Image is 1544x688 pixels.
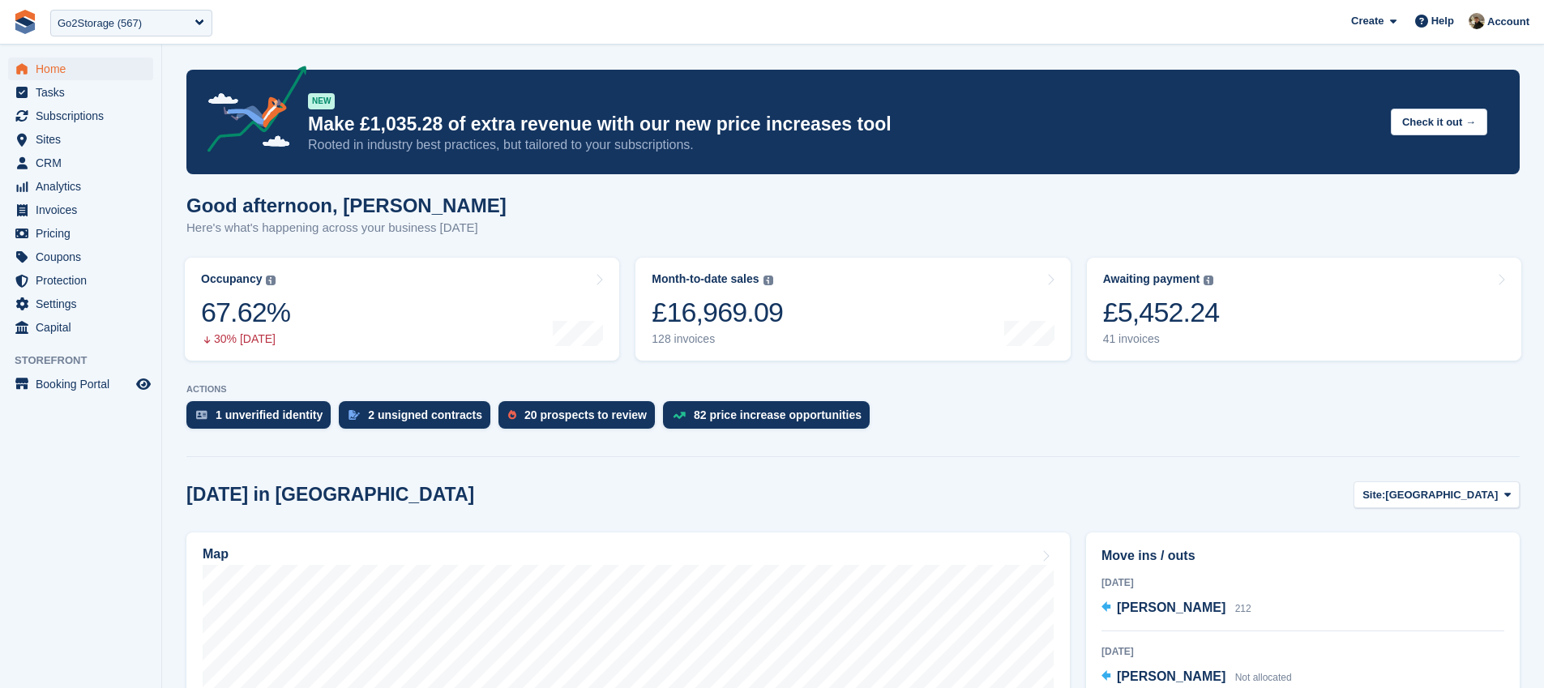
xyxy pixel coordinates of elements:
span: Site: [1362,487,1385,503]
a: menu [8,222,153,245]
span: Account [1487,14,1529,30]
span: [PERSON_NAME] [1117,669,1225,683]
p: Make £1,035.28 of extra revenue with our new price increases tool [308,113,1378,136]
button: Check it out → [1391,109,1487,135]
div: NEW [308,93,335,109]
span: Invoices [36,199,133,221]
a: 82 price increase opportunities [663,401,878,437]
div: £16,969.09 [652,296,783,329]
span: Sites [36,128,133,151]
a: [PERSON_NAME] 212 [1101,598,1251,619]
a: menu [8,199,153,221]
div: 1 unverified identity [216,408,323,421]
span: Booking Portal [36,373,133,395]
img: price-adjustments-announcement-icon-8257ccfd72463d97f412b2fc003d46551f7dbcb40ab6d574587a9cd5c0d94... [194,66,307,158]
div: [DATE] [1101,644,1504,659]
a: menu [8,293,153,315]
span: Protection [36,269,133,292]
span: Analytics [36,175,133,198]
a: menu [8,246,153,268]
span: Storefront [15,353,161,369]
a: menu [8,105,153,127]
p: Here's what's happening across your business [DATE] [186,219,507,237]
span: Pricing [36,222,133,245]
span: [GEOGRAPHIC_DATA] [1385,487,1498,503]
a: 2 unsigned contracts [339,401,498,437]
a: Occupancy 67.62% 30% [DATE] [185,258,619,361]
img: stora-icon-8386f47178a22dfd0bd8f6a31ec36ba5ce8667c1dd55bd0f319d3a0aa187defe.svg [13,10,37,34]
img: contract_signature_icon-13c848040528278c33f63329250d36e43548de30e8caae1d1a13099fd9432cc5.svg [349,410,360,420]
p: ACTIONS [186,384,1520,395]
div: Awaiting payment [1103,272,1200,286]
div: Go2Storage (567) [58,15,142,32]
span: Subscriptions [36,105,133,127]
a: Preview store [134,374,153,394]
span: Settings [36,293,133,315]
h2: Move ins / outs [1101,546,1504,566]
a: menu [8,175,153,198]
span: 212 [1235,603,1251,614]
a: menu [8,316,153,339]
img: icon-info-grey-7440780725fd019a000dd9b08b2336e03edf1995a4989e88bcd33f0948082b44.svg [266,276,276,285]
span: [PERSON_NAME] [1117,600,1225,614]
h1: Good afternoon, [PERSON_NAME] [186,194,507,216]
h2: [DATE] in [GEOGRAPHIC_DATA] [186,484,474,506]
span: Not allocated [1235,672,1292,683]
img: icon-info-grey-7440780725fd019a000dd9b08b2336e03edf1995a4989e88bcd33f0948082b44.svg [763,276,773,285]
a: [PERSON_NAME] Not allocated [1101,667,1292,688]
img: Oliver Bruce [1469,13,1485,29]
span: Create [1351,13,1384,29]
img: verify_identity-adf6edd0f0f0b5bbfe63781bf79b02c33cf7c696d77639b501bdc392416b5a36.svg [196,410,207,420]
div: 20 prospects to review [524,408,647,421]
div: [DATE] [1101,575,1504,590]
img: price_increase_opportunities-93ffe204e8149a01c8c9dc8f82e8f89637d9d84a8eef4429ea346261dce0b2c0.svg [673,412,686,419]
a: menu [8,58,153,80]
a: menu [8,81,153,104]
div: Month-to-date sales [652,272,759,286]
span: CRM [36,152,133,174]
div: Occupancy [201,272,262,286]
span: Capital [36,316,133,339]
a: Awaiting payment £5,452.24 41 invoices [1087,258,1521,361]
span: Home [36,58,133,80]
p: Rooted in industry best practices, but tailored to your subscriptions. [308,136,1378,154]
div: 41 invoices [1103,332,1220,346]
a: menu [8,373,153,395]
a: 20 prospects to review [498,401,663,437]
div: £5,452.24 [1103,296,1220,329]
div: 2 unsigned contracts [368,408,482,421]
span: Help [1431,13,1454,29]
div: 67.62% [201,296,290,329]
a: menu [8,128,153,151]
span: Coupons [36,246,133,268]
div: 30% [DATE] [201,332,290,346]
img: icon-info-grey-7440780725fd019a000dd9b08b2336e03edf1995a4989e88bcd33f0948082b44.svg [1204,276,1213,285]
span: Tasks [36,81,133,104]
button: Site: [GEOGRAPHIC_DATA] [1354,481,1520,508]
a: Month-to-date sales £16,969.09 128 invoices [635,258,1070,361]
a: menu [8,269,153,292]
a: 1 unverified identity [186,401,339,437]
div: 128 invoices [652,332,783,346]
a: menu [8,152,153,174]
h2: Map [203,547,229,562]
img: prospect-51fa495bee0391a8d652442698ab0144808aea92771e9ea1ae160a38d050c398.svg [508,410,516,420]
div: 82 price increase opportunities [694,408,862,421]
